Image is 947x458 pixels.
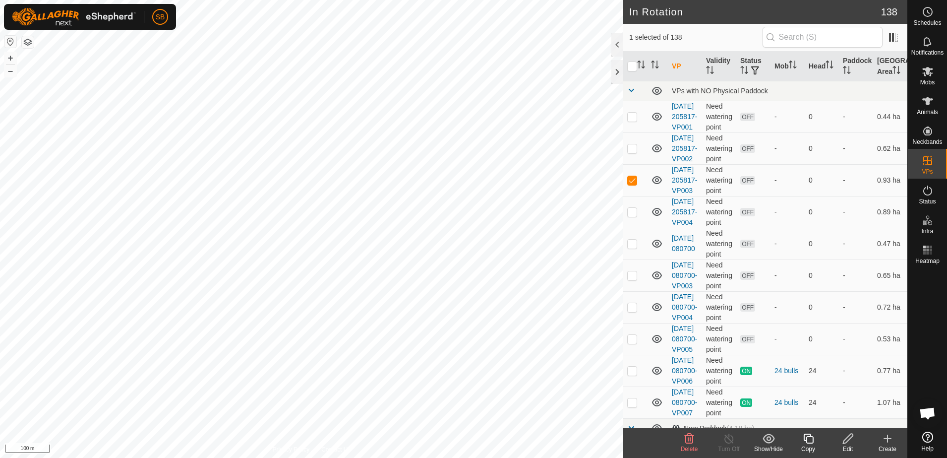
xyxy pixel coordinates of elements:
span: VPs [922,169,933,175]
img: Gallagher Logo [12,8,136,26]
a: Contact Us [321,445,351,454]
th: [GEOGRAPHIC_DATA] Area [873,52,907,81]
td: 0 [805,228,839,260]
a: [DATE] 205817-VP004 [672,197,697,226]
td: 0.53 ha [873,323,907,355]
td: 1.07 ha [873,387,907,418]
a: Open chat [913,398,943,428]
td: Need watering point [702,387,736,418]
span: Notifications [911,50,944,56]
span: Animals [917,109,938,115]
p-sorticon: Activate to sort [706,67,714,75]
span: Delete [681,446,698,453]
td: 0.93 ha [873,164,907,196]
td: 0.72 ha [873,291,907,323]
a: [DATE] 080700-VP004 [672,293,697,322]
td: Need watering point [702,164,736,196]
span: Help [921,446,934,452]
div: - [774,207,801,217]
td: 0.44 ha [873,101,907,132]
td: - [839,164,873,196]
td: 24 [805,355,839,387]
th: Paddock [839,52,873,81]
td: - [839,228,873,260]
th: Head [805,52,839,81]
td: 24 [805,387,839,418]
a: [DATE] 080700 [672,234,695,253]
td: 0.77 ha [873,355,907,387]
p-sorticon: Activate to sort [651,62,659,70]
td: 0 [805,164,839,196]
div: - [774,112,801,122]
td: 0.62 ha [873,132,907,164]
a: [DATE] 080700-VP005 [672,325,697,353]
td: - [839,387,873,418]
td: - [839,132,873,164]
div: Show/Hide [749,445,788,454]
div: New Paddock [672,424,754,433]
span: Mobs [920,79,935,85]
div: 24 bulls [774,397,801,408]
a: [DATE] 205817-VP001 [672,102,697,131]
p-sorticon: Activate to sort [826,62,833,70]
span: ON [740,398,752,407]
div: Turn Off [709,445,749,454]
td: 0.89 ha [873,196,907,228]
span: OFF [740,144,755,153]
p-sorticon: Activate to sort [843,67,851,75]
h2: In Rotation [629,6,881,18]
div: - [774,175,801,186]
div: Create [868,445,907,454]
td: - [839,101,873,132]
td: Need watering point [702,101,736,132]
div: - [774,239,801,249]
span: (4.18 ha) [726,424,754,432]
button: – [4,65,16,77]
td: - [839,291,873,323]
div: - [774,143,801,154]
span: Neckbands [912,139,942,145]
input: Search (S) [763,27,883,48]
td: Need watering point [702,323,736,355]
p-sorticon: Activate to sort [637,62,645,70]
a: [DATE] 205817-VP003 [672,166,697,195]
p-sorticon: Activate to sort [892,67,900,75]
td: 0.65 ha [873,260,907,291]
span: OFF [740,208,755,216]
span: 1 selected of 138 [629,32,763,43]
td: - [839,355,873,387]
th: Validity [702,52,736,81]
button: Map Layers [22,36,34,48]
td: - [839,196,873,228]
td: Need watering point [702,228,736,260]
span: OFF [740,113,755,121]
td: 0 [805,323,839,355]
td: 0.47 ha [873,228,907,260]
div: 24 bulls [774,366,801,376]
a: Help [908,428,947,456]
th: Status [736,52,770,81]
a: [DATE] 205817-VP002 [672,134,697,163]
td: Need watering point [702,260,736,291]
th: Mob [770,52,805,81]
span: Status [919,198,936,204]
th: VP [668,52,702,81]
a: [DATE] 080700-VP003 [672,261,697,290]
span: SB [156,12,165,22]
div: - [774,270,801,281]
span: 138 [881,4,897,19]
td: 0 [805,291,839,323]
span: ON [740,367,752,375]
span: Heatmap [915,258,940,264]
td: 0 [805,196,839,228]
td: Need watering point [702,355,736,387]
a: Privacy Policy [272,445,309,454]
span: OFF [740,303,755,312]
a: [DATE] 080700-VP006 [672,356,697,385]
span: OFF [740,335,755,343]
td: - [839,323,873,355]
div: Edit [828,445,868,454]
div: Copy [788,445,828,454]
td: Need watering point [702,291,736,323]
div: VPs with NO Physical Paddock [672,87,903,95]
